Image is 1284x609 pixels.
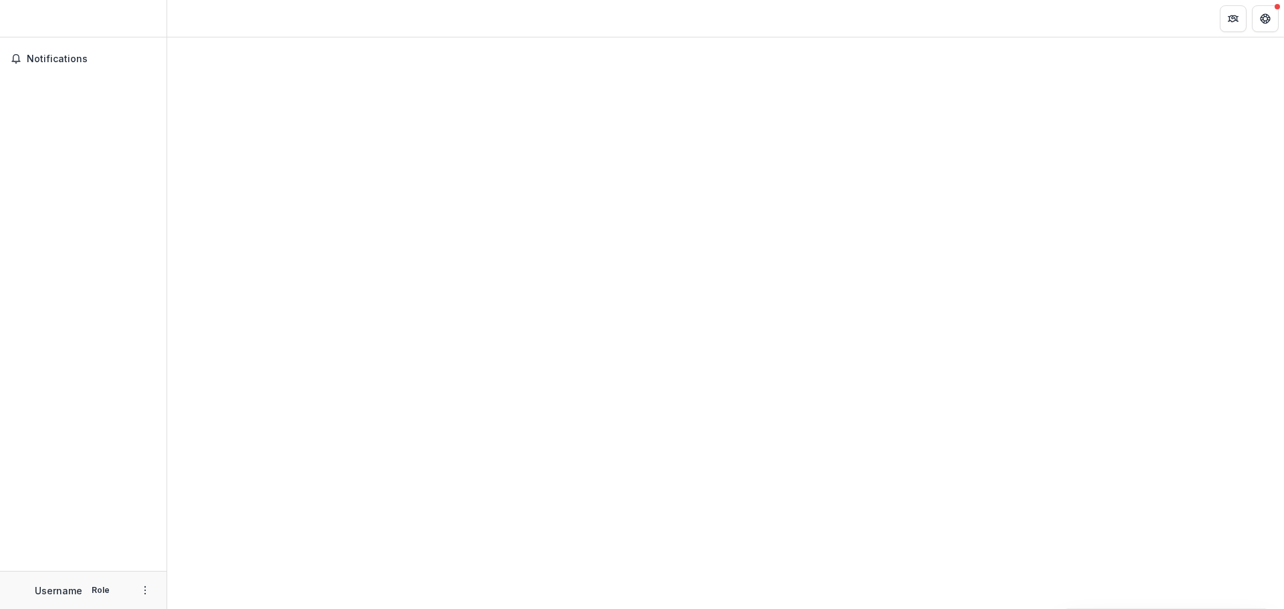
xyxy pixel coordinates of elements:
[137,582,153,598] button: More
[27,53,156,65] span: Notifications
[1220,5,1247,32] button: Partners
[88,584,114,596] p: Role
[1252,5,1279,32] button: Get Help
[35,584,82,598] p: Username
[5,48,161,70] button: Notifications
